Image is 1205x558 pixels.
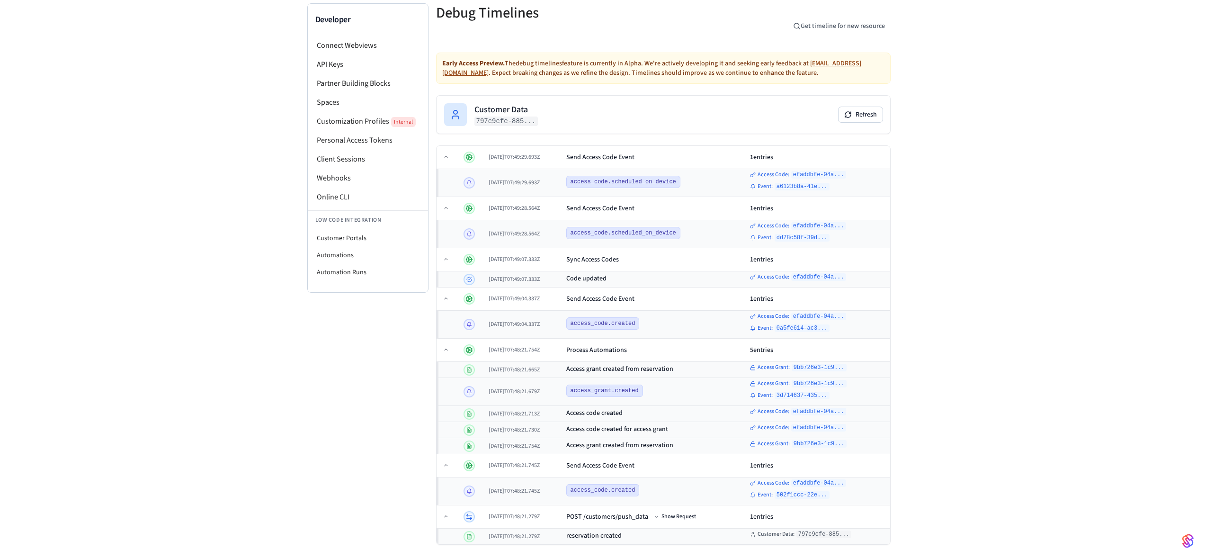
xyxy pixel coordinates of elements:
button: Access Code: efaddbfe-04a... [750,408,846,415]
li: Partner Building Blocks [308,74,428,93]
span: Access Code : [758,313,789,320]
code: 9bb726e3-1c9... [792,364,847,371]
div: Send Access Code Event [566,153,634,162]
span: Internal [391,117,416,127]
li: Low Code Integration [308,210,428,230]
li: Customer Portals [308,230,428,247]
span: Access Code : [758,222,789,230]
span: Event : [758,392,773,399]
code: efaddbfe-04a... [791,408,846,415]
span: Event : [758,234,773,242]
code: 797c9cfe-885... [474,117,538,126]
li: Customization Profiles [308,112,428,131]
td: [DATE]T07:48:21.679Z [485,378,562,406]
code: 0a5fe614-ac3... [775,324,830,332]
td: [DATE]T07:49:28.564Z [485,220,562,248]
div: 5 entries [750,345,886,355]
code: 9bb726e3-1c9... [792,440,847,448]
span: Access Grant : [758,380,790,387]
h3: Access code created [566,408,623,418]
button: Access Code: efaddbfe-04a... [750,171,846,179]
span: access_code.created [566,484,640,496]
div: [DATE]T07:49:29.693Z [489,153,559,161]
code: 502f1ccc-22e... [775,491,830,499]
span: access_code.scheduled_on_device [566,227,680,239]
button: Access Code: efaddbfe-04a... [750,479,846,487]
button: Event: 0a5fe614-ac3... [750,324,830,332]
li: Webhooks [308,169,428,188]
button: Access Grant: 9bb726e3-1c9... [750,364,847,371]
code: dd78c58f-39d... [775,234,830,242]
li: API Keys [308,55,428,74]
code: 9bb726e3-1c9... [792,380,847,387]
button: Access Code: efaddbfe-04a... [750,222,846,230]
div: 1 entries [750,255,886,264]
div: [DATE]T07:48:21.745Z [489,462,559,469]
button: Refresh [839,107,883,122]
div: Process Automations [566,345,627,355]
div: POST /customers/push_data [566,512,648,522]
button: Get timeline for new resource [787,18,891,34]
td: [DATE]T07:48:21.730Z [485,422,562,438]
span: Event : [758,491,773,499]
div: [DATE]T07:49:04.337Z [489,295,559,303]
span: Access Grant : [758,440,790,448]
h3: Code updated [566,274,607,283]
li: Client Sessions [308,150,428,169]
code: efaddbfe-04a... [791,479,846,487]
div: 1 entries [750,461,886,470]
div: Send Access Code Event [566,204,634,213]
span: Access Code : [758,408,789,415]
h3: Access grant created from reservation [566,364,673,374]
button: Event: 502f1ccc-22e... [750,491,830,499]
span: Access Code : [758,424,789,432]
span: access_code.scheduled_on_device [566,176,680,188]
td: [DATE]T07:48:21.665Z [485,362,562,378]
strong: Early Access Preview. [442,59,505,68]
button: Event: a6123b8a-41e... [750,183,830,190]
div: The debug timelines feature is currently in Alpha. We're actively developing it and seeking early... [436,53,891,84]
div: 1 entries [750,204,886,213]
span: access_grant.created [566,385,643,397]
li: Personal Access Tokens [308,131,428,150]
li: Spaces [308,93,428,112]
span: Access Code : [758,273,789,281]
h3: Access grant created from reservation [566,441,673,450]
code: efaddbfe-04a... [791,222,846,230]
td: [DATE]T07:48:21.754Z [485,438,562,454]
td: [DATE]T07:48:21.745Z [485,477,562,505]
span: access_code.created [566,317,640,330]
button: Access Code: efaddbfe-04a... [750,313,846,320]
button: Access Code: efaddbfe-04a... [750,273,846,281]
span: Access Code : [758,479,789,487]
a: [EMAIL_ADDRESS][DOMAIN_NAME] [442,59,861,78]
div: Send Access Code Event [566,461,634,470]
div: 1 entries [750,153,886,162]
button: Access Grant: 9bb726e3-1c9... [750,380,847,387]
code: efaddbfe-04a... [791,313,846,320]
div: Sync Access Codes [566,255,619,264]
code: efaddbfe-04a... [791,273,846,281]
div: 1 entries [750,294,886,304]
span: Access Grant : [758,364,790,371]
h3: Developer [315,13,420,27]
li: Online CLI [308,188,428,207]
li: Automations [308,247,428,264]
button: Access Code: efaddbfe-04a... [750,424,846,432]
h3: reservation created [566,531,622,540]
li: Automation Runs [308,264,428,281]
button: Event: 3d714637-435... [750,392,830,399]
button: Show Request [652,511,698,522]
h3: Access code created for access grant [566,424,668,434]
div: Send Access Code Event [566,294,634,304]
div: [DATE]T07:49:28.564Z [489,205,559,212]
img: SeamLogoGradient.69752ec5.svg [1182,533,1194,549]
h2: Customer Data [474,103,528,117]
h5: Debug Timelines [436,3,606,23]
td: [DATE]T07:49:07.333Z [485,271,562,288]
code: 3d714637-435... [775,392,830,399]
span: Event : [758,324,773,332]
div: [DATE]T07:48:21.279Z [489,513,559,521]
li: Connect Webviews [308,36,428,55]
button: Access Grant: 9bb726e3-1c9... [750,440,847,448]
